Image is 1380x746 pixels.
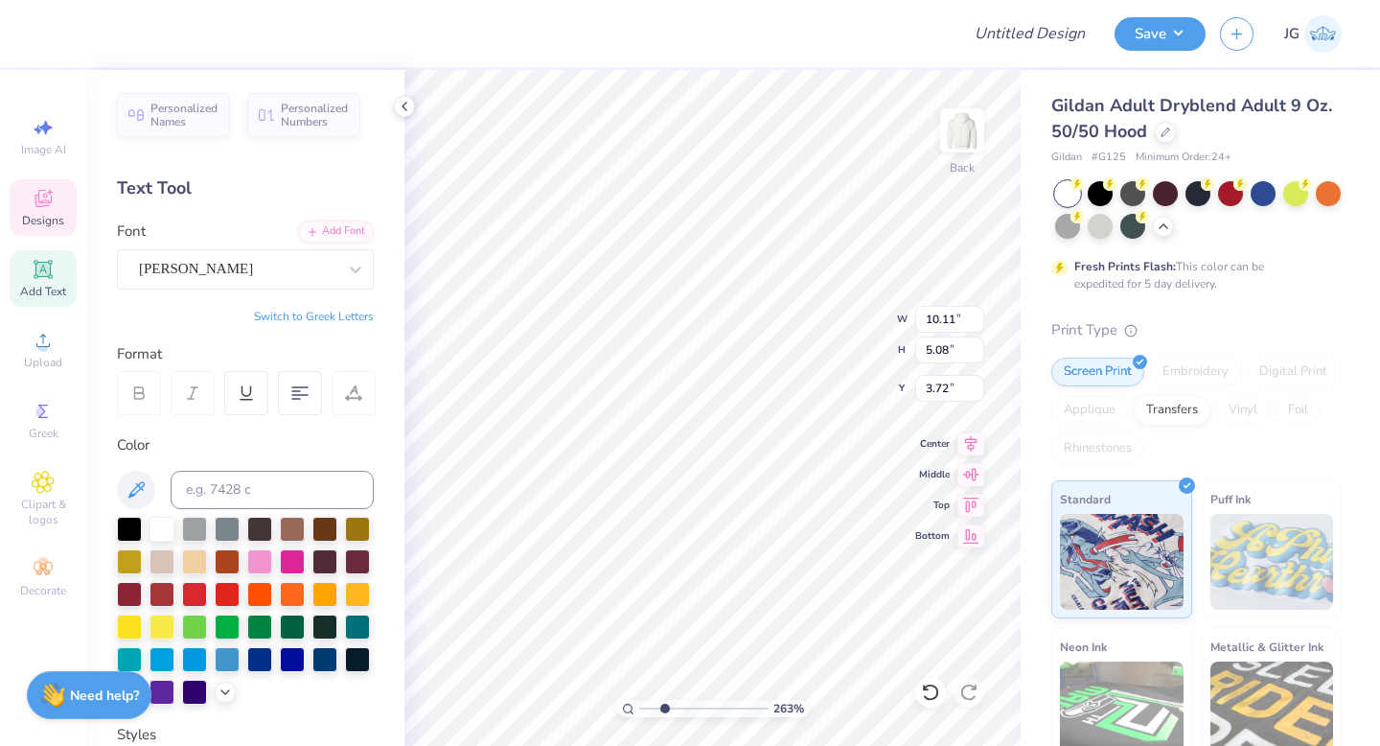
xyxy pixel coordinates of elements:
div: Back [950,159,975,176]
span: Clipart & logos [10,497,77,527]
input: e.g. 7428 c [171,471,374,509]
div: Digital Print [1247,358,1340,386]
span: Neon Ink [1060,637,1107,657]
span: Personalized Names [150,102,218,128]
div: Screen Print [1051,358,1144,386]
span: Standard [1060,489,1111,509]
label: Font [117,221,146,243]
span: Center [915,437,950,451]
div: Transfers [1134,396,1210,425]
button: Switch to Greek Letters [254,309,374,324]
span: 263 % [773,700,804,717]
img: Jazmin Gatus [1304,15,1342,53]
a: JG [1284,15,1342,53]
span: Puff Ink [1210,489,1251,509]
span: Middle [915,468,950,481]
div: Foil [1276,396,1321,425]
div: Styles [117,724,374,746]
span: Gildan [1051,150,1082,166]
div: Rhinestones [1051,434,1144,463]
img: Standard [1060,514,1184,610]
input: Untitled Design [959,14,1100,53]
span: Add Text [20,284,66,299]
div: Add Font [298,221,374,243]
span: Upload [24,355,62,370]
div: Format [117,343,376,365]
div: Embroidery [1150,358,1241,386]
div: Color [117,434,374,456]
span: Gildan Adult Dryblend Adult 9 Oz. 50/50 Hood [1051,94,1332,143]
span: Top [915,499,950,512]
span: JG [1284,23,1299,45]
div: Text Tool [117,175,374,201]
div: This color can be expedited for 5 day delivery. [1074,258,1310,292]
span: Minimum Order: 24 + [1136,150,1231,166]
div: Vinyl [1216,396,1270,425]
button: Save [1115,17,1206,51]
div: Print Type [1051,319,1342,341]
span: Designs [22,213,64,228]
div: Applique [1051,396,1128,425]
span: Decorate [20,583,66,598]
span: # G125 [1092,150,1126,166]
strong: Need help? [70,687,139,705]
span: Personalized Numbers [281,102,349,128]
strong: Fresh Prints Flash: [1074,259,1176,274]
span: Greek [29,426,58,441]
span: Image AI [21,142,66,157]
img: Back [943,111,981,150]
img: Puff Ink [1210,514,1334,610]
span: Bottom [915,529,950,543]
span: Metallic & Glitter Ink [1210,637,1323,657]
